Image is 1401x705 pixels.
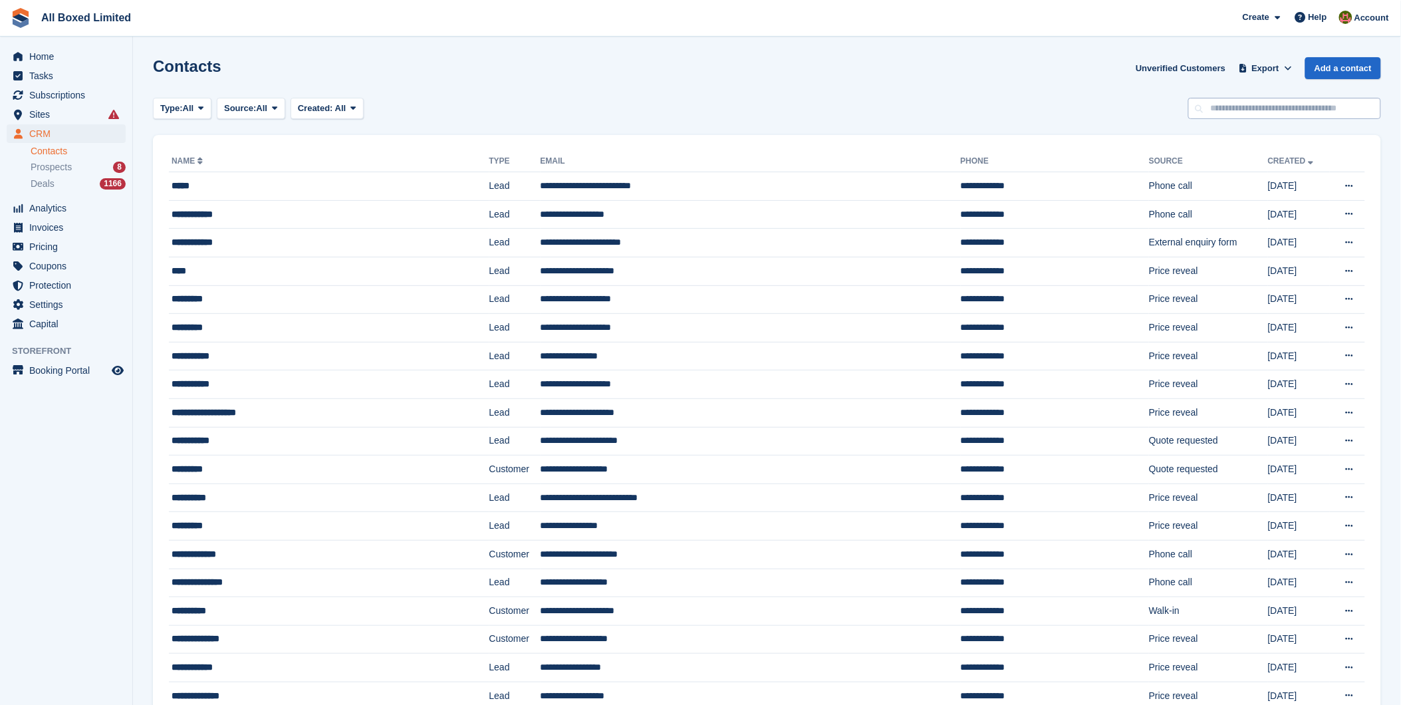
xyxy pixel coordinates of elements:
[29,257,109,275] span: Coupons
[1149,540,1268,569] td: Phone call
[29,237,109,256] span: Pricing
[160,102,183,115] span: Type:
[489,151,541,172] th: Type
[1354,11,1389,25] span: Account
[489,342,541,370] td: Lead
[29,218,109,237] span: Invoices
[541,151,961,172] th: Email
[113,162,126,173] div: 8
[489,625,541,654] td: Customer
[1149,398,1268,427] td: Price reveal
[1268,257,1330,285] td: [DATE]
[961,151,1149,172] th: Phone
[7,67,126,85] a: menu
[7,199,126,217] a: menu
[1149,512,1268,541] td: Price reveal
[1149,200,1268,229] td: Phone call
[1149,484,1268,512] td: Price reveal
[489,172,541,201] td: Lead
[489,484,541,512] td: Lead
[7,86,126,104] a: menu
[108,109,119,120] i: Smart entry sync failures have occurred
[1268,512,1330,541] td: [DATE]
[100,178,126,190] div: 1166
[1268,569,1330,597] td: [DATE]
[1268,342,1330,370] td: [DATE]
[7,295,126,314] a: menu
[1268,156,1317,166] a: Created
[1268,314,1330,343] td: [DATE]
[29,276,109,295] span: Protection
[489,427,541,456] td: Lead
[489,597,541,626] td: Customer
[1252,62,1279,75] span: Export
[298,103,333,113] span: Created:
[224,102,256,115] span: Source:
[1149,370,1268,399] td: Price reveal
[29,124,109,143] span: CRM
[291,98,364,120] button: Created: All
[1149,456,1268,484] td: Quote requested
[1149,654,1268,682] td: Price reveal
[1236,57,1295,79] button: Export
[29,105,109,124] span: Sites
[489,569,541,597] td: Lead
[489,257,541,285] td: Lead
[1339,11,1352,24] img: Sharon Hawkins
[29,199,109,217] span: Analytics
[153,57,221,75] h1: Contacts
[1149,625,1268,654] td: Price reveal
[7,361,126,380] a: menu
[489,370,541,399] td: Lead
[1149,172,1268,201] td: Phone call
[1268,540,1330,569] td: [DATE]
[31,145,126,158] a: Contacts
[7,124,126,143] a: menu
[1268,625,1330,654] td: [DATE]
[1149,229,1268,257] td: External enquiry form
[7,257,126,275] a: menu
[489,314,541,343] td: Lead
[1149,342,1268,370] td: Price reveal
[335,103,346,113] span: All
[7,47,126,66] a: menu
[217,98,285,120] button: Source: All
[31,161,72,174] span: Prospects
[7,105,126,124] a: menu
[11,8,31,28] img: stora-icon-8386f47178a22dfd0bd8f6a31ec36ba5ce8667c1dd55bd0f319d3a0aa187defe.svg
[257,102,268,115] span: All
[31,178,55,190] span: Deals
[110,362,126,378] a: Preview store
[1268,654,1330,682] td: [DATE]
[1268,456,1330,484] td: [DATE]
[489,456,541,484] td: Customer
[1268,427,1330,456] td: [DATE]
[29,315,109,333] span: Capital
[1149,569,1268,597] td: Phone call
[7,237,126,256] a: menu
[1149,151,1268,172] th: Source
[489,200,541,229] td: Lead
[1130,57,1231,79] a: Unverified Customers
[489,654,541,682] td: Lead
[153,98,211,120] button: Type: All
[1268,398,1330,427] td: [DATE]
[489,398,541,427] td: Lead
[183,102,194,115] span: All
[1149,314,1268,343] td: Price reveal
[1268,285,1330,314] td: [DATE]
[1268,484,1330,512] td: [DATE]
[7,276,126,295] a: menu
[1149,427,1268,456] td: Quote requested
[29,295,109,314] span: Settings
[489,229,541,257] td: Lead
[1309,11,1327,24] span: Help
[1149,597,1268,626] td: Walk-in
[7,218,126,237] a: menu
[1305,57,1381,79] a: Add a contact
[1149,285,1268,314] td: Price reveal
[489,512,541,541] td: Lead
[29,361,109,380] span: Booking Portal
[1149,257,1268,285] td: Price reveal
[1268,370,1330,399] td: [DATE]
